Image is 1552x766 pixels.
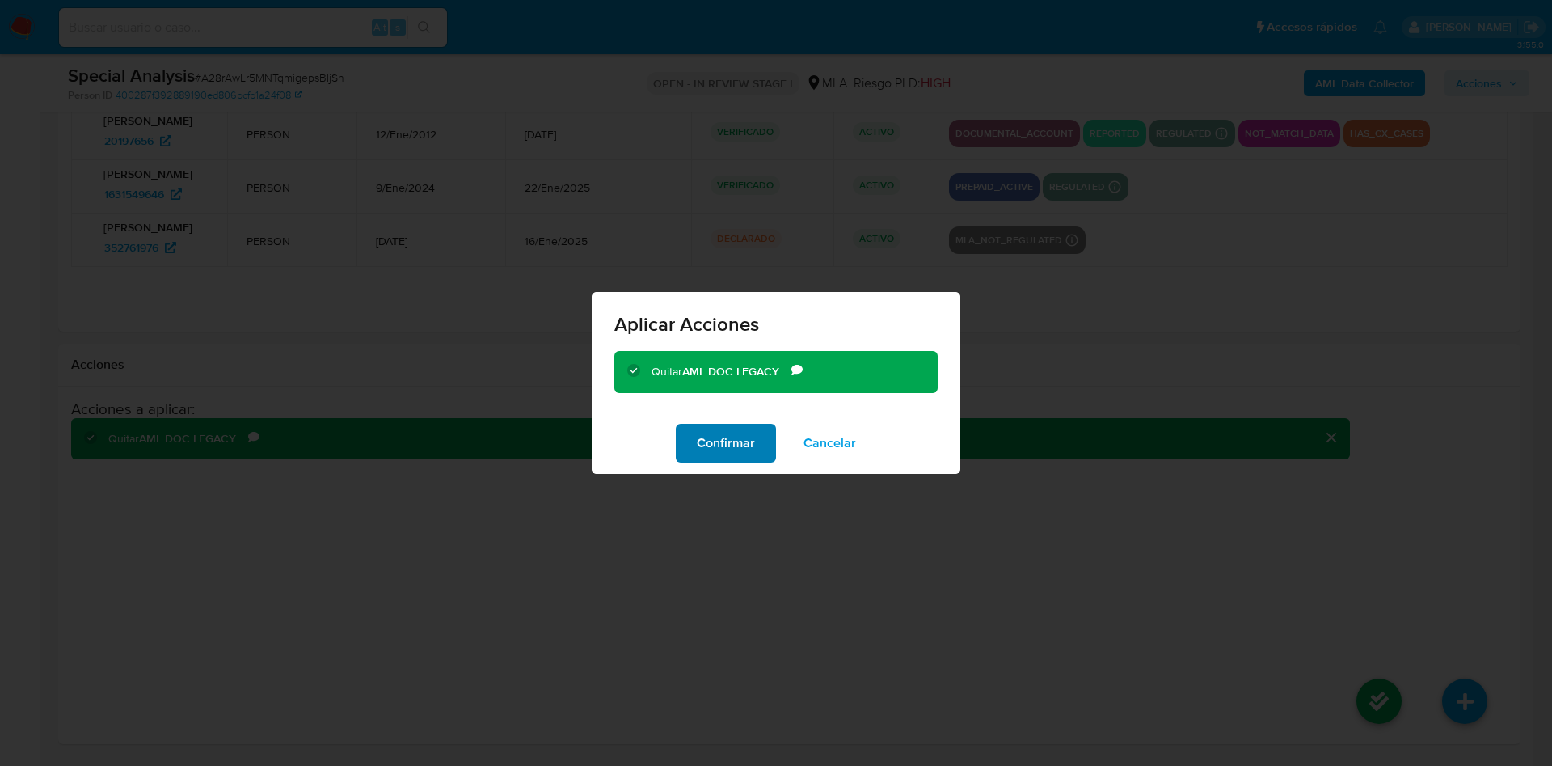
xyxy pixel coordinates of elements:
[652,364,791,380] div: Quitar
[682,363,779,379] b: AML DOC LEGACY
[697,425,755,461] span: Confirmar
[803,425,856,461] span: Cancelar
[782,424,877,463] button: Cancelar
[676,424,776,463] button: Confirmar
[614,315,938,334] span: Aplicar Acciones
